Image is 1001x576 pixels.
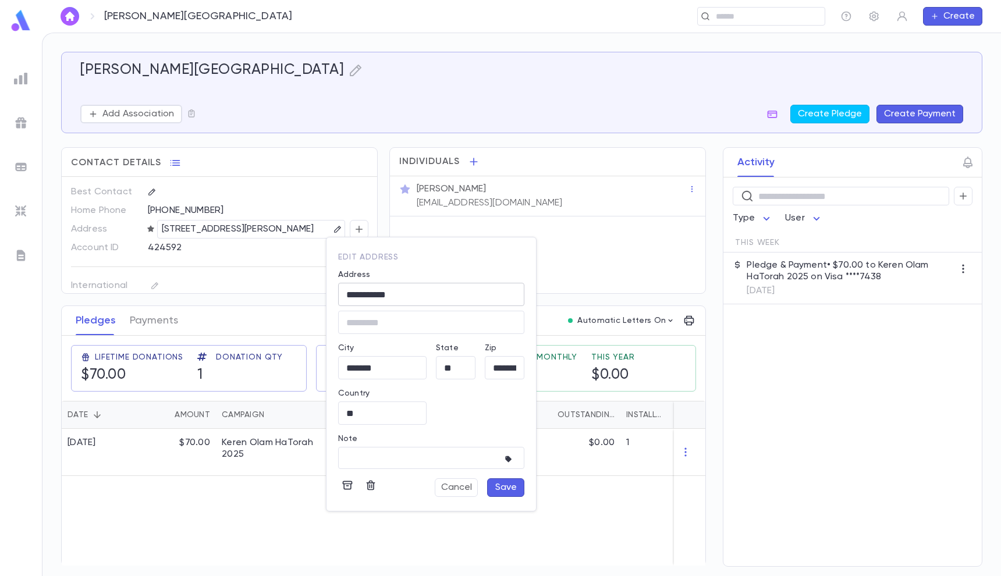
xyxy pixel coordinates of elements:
[338,389,370,398] label: Country
[436,343,459,353] label: State
[338,270,370,279] label: Address
[485,343,496,353] label: Zip
[487,478,524,497] button: Save
[435,478,478,497] button: Cancel
[338,253,399,261] span: edit address
[338,434,358,443] label: Note
[338,343,354,353] label: City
